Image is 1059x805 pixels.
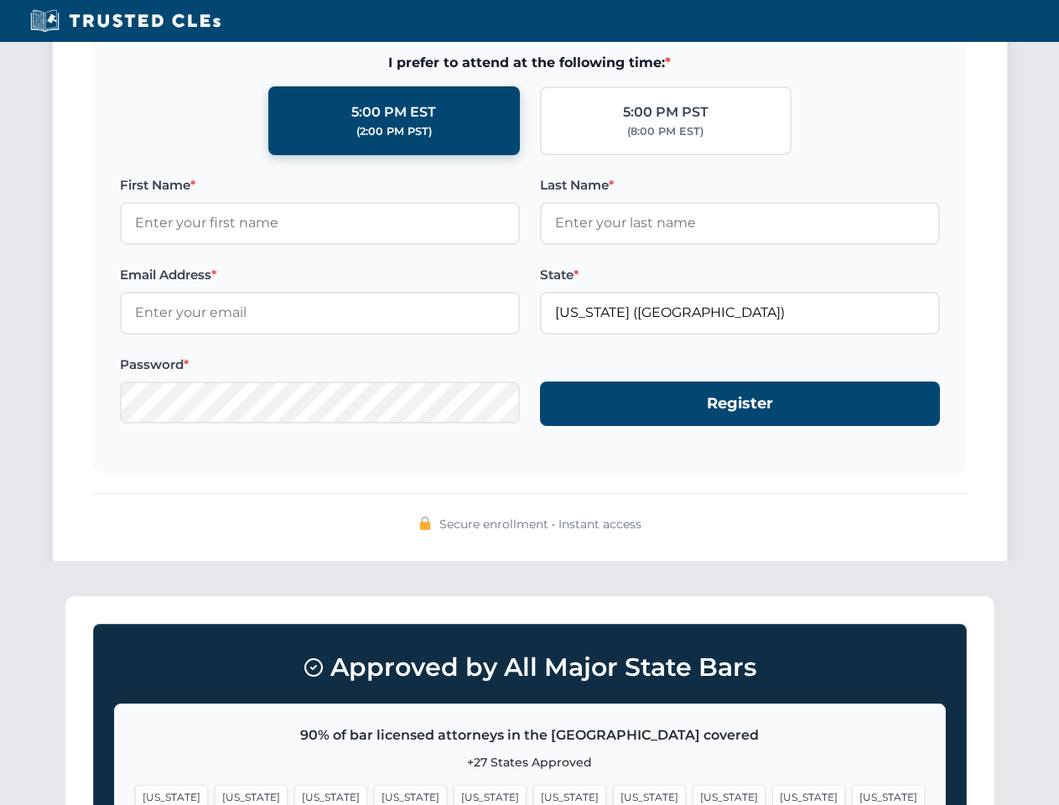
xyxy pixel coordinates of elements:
[418,517,432,530] img: 🔒
[356,123,432,140] div: (2:00 PM PST)
[114,645,946,690] h3: Approved by All Major State Bars
[540,265,940,285] label: State
[351,101,436,123] div: 5:00 PM EST
[540,382,940,426] button: Register
[623,101,709,123] div: 5:00 PM PST
[120,175,520,195] label: First Name
[135,724,925,746] p: 90% of bar licensed attorneys in the [GEOGRAPHIC_DATA] covered
[120,292,520,334] input: Enter your email
[540,202,940,244] input: Enter your last name
[120,265,520,285] label: Email Address
[540,175,940,195] label: Last Name
[135,753,925,771] p: +27 States Approved
[25,8,226,34] img: Trusted CLEs
[120,202,520,244] input: Enter your first name
[120,355,520,375] label: Password
[120,52,940,74] span: I prefer to attend at the following time:
[439,515,641,533] span: Secure enrollment • Instant access
[540,292,940,334] input: Florida (FL)
[627,123,703,140] div: (8:00 PM EST)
